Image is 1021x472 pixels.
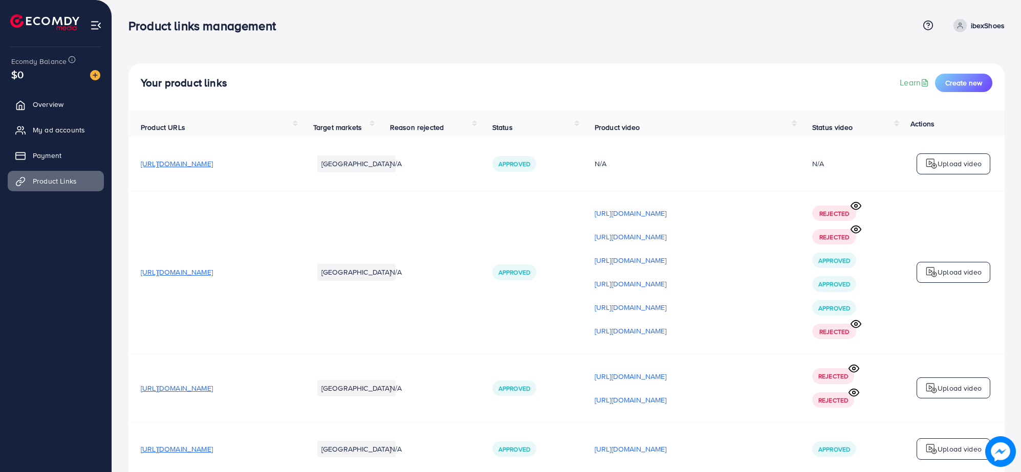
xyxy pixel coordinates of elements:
span: Rejected [819,233,849,241]
p: [URL][DOMAIN_NAME] [595,301,667,313]
img: image [90,70,100,80]
span: Approved [818,256,850,265]
p: [URL][DOMAIN_NAME] [595,370,667,383]
div: N/A [812,159,824,169]
span: My ad accounts [33,125,85,135]
button: Create new [935,74,992,92]
span: Create new [945,78,982,88]
span: N/A [390,383,402,393]
span: $0 [11,67,24,82]
p: [URL][DOMAIN_NAME] [595,278,667,290]
img: logo [10,14,79,30]
p: [URL][DOMAIN_NAME] [595,254,667,266]
li: [GEOGRAPHIC_DATA] [317,441,396,457]
p: Upload video [938,158,982,170]
span: Approved [498,160,530,168]
span: N/A [390,267,402,277]
span: Rejected [819,327,849,336]
img: logo [925,443,938,455]
li: [GEOGRAPHIC_DATA] [317,264,396,280]
span: [URL][DOMAIN_NAME] [141,383,213,393]
span: Status video [812,122,853,132]
span: Status [492,122,513,132]
span: Approved [818,280,850,288]
a: Payment [8,145,104,166]
img: menu [90,19,102,31]
a: Overview [8,94,104,115]
span: Actions [910,119,935,129]
img: logo [925,266,938,278]
span: Payment [33,150,61,161]
span: Rejected [818,372,848,380]
a: My ad accounts [8,120,104,140]
span: Product Links [33,176,77,186]
span: Rejected [819,209,849,218]
span: Approved [818,304,850,312]
li: [GEOGRAPHIC_DATA] [317,155,396,172]
p: [URL][DOMAIN_NAME] [595,325,667,337]
div: N/A [595,159,788,169]
h3: Product links management [128,18,284,33]
span: N/A [390,444,402,454]
p: [URL][DOMAIN_NAME] [595,443,667,455]
a: ibexShoes [949,19,1005,32]
span: [URL][DOMAIN_NAME] [141,444,213,454]
span: Rejected [818,396,848,404]
h4: Your product links [141,77,227,89]
span: Approved [498,445,530,454]
span: Ecomdy Balance [11,56,67,66]
span: Approved [498,268,530,277]
a: Learn [900,77,931,88]
img: logo [925,382,938,394]
img: logo [925,158,938,170]
span: Overview [33,99,63,109]
p: [URL][DOMAIN_NAME] [595,207,667,219]
span: [URL][DOMAIN_NAME] [141,159,213,169]
p: Upload video [938,382,982,394]
span: [URL][DOMAIN_NAME] [141,267,213,277]
span: Reason rejected [390,122,444,132]
img: image [986,437,1015,466]
p: [URL][DOMAIN_NAME] [595,231,667,243]
span: Product video [595,122,640,132]
span: N/A [390,159,402,169]
span: Target markets [313,122,362,132]
span: Approved [818,445,850,454]
a: Product Links [8,171,104,191]
p: ibexShoes [971,19,1005,32]
p: Upload video [938,266,982,278]
span: Product URLs [141,122,185,132]
span: Approved [498,384,530,393]
li: [GEOGRAPHIC_DATA] [317,380,396,396]
p: Upload video [938,443,982,455]
p: [URL][DOMAIN_NAME] [595,394,667,406]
